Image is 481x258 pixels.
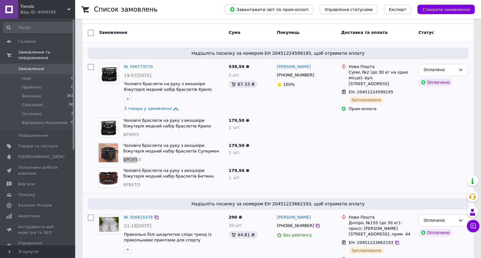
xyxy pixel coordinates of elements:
[424,67,456,73] div: Оплачено
[99,214,119,235] a: Фото товару
[94,6,158,13] h1: Список замовлень
[349,214,413,220] div: Нова Пошта
[99,168,118,187] img: Фото товару
[418,30,434,35] span: Статус
[229,64,249,69] span: 538,50 ₴
[349,64,413,70] div: Нова Пошта
[229,168,249,173] span: 179,50 ₴
[124,64,153,69] a: № 356773570
[229,150,240,155] span: 1 шт.
[277,30,300,35] span: Покупець
[123,118,211,129] a: Чоловічі браслети на руку з екошкіри біжутерія модний набір браслетів Крило
[18,203,52,208] span: Каталог ProSale
[18,181,34,187] span: Відгуки
[99,30,127,35] span: Замовлення
[18,154,65,160] span: [DEMOGRAPHIC_DATA]
[18,240,58,252] span: Управління сайтом
[411,7,475,12] a: Створити замовлення
[229,80,257,88] div: 87.33 ₴
[90,50,466,56] span: Надішліть посилку за номером ЕН 20451224599195, щоб отримати оплату
[349,90,393,94] span: ЕН: 20451224599195
[384,5,411,14] button: Експорт
[229,118,249,123] span: 179,50 ₴
[18,165,58,176] span: Показники роботи компанії
[71,76,73,81] span: 0
[71,111,73,117] span: 3
[283,233,312,237] span: Без рейтингу
[276,71,315,79] div: [PHONE_NUMBER]
[277,64,311,70] a: [PERSON_NAME]
[3,22,74,33] input: Пошук
[225,5,313,14] button: Завантажити звіт по пром-оплаті
[229,231,257,239] div: 44.81 ₴
[422,7,470,12] span: Створити замовлення
[22,120,68,126] span: Відправка Наложкою
[18,66,44,72] span: Замовлення
[229,125,240,130] span: 1 шт.
[22,76,31,81] span: Нові
[283,82,295,87] span: 100%
[123,168,214,179] a: Чоловічі браслети на руку з екошкіри біжутерія модний набір браслетів Бетмен
[22,93,41,99] span: Виконані
[99,118,118,137] img: Фото товару
[418,79,452,86] div: Оплачено
[229,215,242,219] span: 290 ₴
[349,106,413,112] div: Пром-оплата
[123,132,139,137] span: БРЗІР/3
[18,192,35,198] span: Покупці
[99,217,119,232] img: Фото товару
[277,214,311,220] a: [PERSON_NAME]
[276,222,315,230] div: [PHONE_NUMBER]
[18,39,36,44] span: Головна
[99,65,119,83] img: Фото товару
[20,9,75,15] div: Ваш ID: 4059193
[349,240,393,245] span: ЕН: 20451223662193
[341,30,388,35] span: Доставка та оплата
[67,93,73,99] span: 161
[229,175,240,180] span: 1 шт.
[71,85,73,90] span: 0
[229,73,240,77] span: 3 шт.
[18,224,58,235] span: Інструменти веб-майстра та SEO
[90,201,466,207] span: Надішліть посилку за номером ЕН 20451223662193, щоб отримати оплату
[229,143,249,148] span: 179,50 ₴
[424,217,456,224] div: Оплачено
[20,4,67,9] span: Tienda
[99,143,118,162] img: Фото товару
[230,7,308,12] span: Завантажити звіт по пром-оплаті
[229,30,240,35] span: Cума
[124,232,211,243] a: Прикольні білі шкарпетки сліди тренд із прикольними принтами для спорту
[124,223,152,228] span: 21:18[DATE]
[124,81,212,92] a: Чоловічі браслети на руку з екошкіри біжутерія модний набір браслетів Крило
[123,182,140,187] span: БРБЕТ/3
[124,106,179,111] a: 3 товара у замовленні
[69,102,73,108] span: 56
[349,247,384,254] div: Заплановано
[22,85,41,90] span: Прийняті
[123,143,219,154] a: Чоловічі браслети на руку з екошкіри біжутерія модний набір браслетів Супермен
[124,73,152,78] span: 19:57[DATE]
[349,220,413,237] div: Дніпро, №155 (до 30 кг): просп. [PERSON_NAME][STREET_ADDRESS], прим. 44
[320,5,378,14] button: Управління статусами
[22,102,43,108] span: Скасовані
[123,157,141,162] span: БРСУП/3
[22,111,42,117] span: Оплачені
[229,223,242,228] span: 10 шт.
[124,106,172,111] span: 3 товара у замовленні
[124,215,153,219] a: № 356615478
[417,5,475,14] button: Створити замовлення
[325,7,373,12] span: Управління статусами
[467,220,479,232] button: Чат з покупцем
[18,133,49,138] span: Повідомлення
[418,229,452,236] div: Оплачено
[18,49,75,61] span: Замовлення та повідомлення
[18,143,58,149] span: Товари та послуги
[99,64,119,84] a: Фото товару
[71,120,73,126] span: 0
[349,96,384,104] div: Заплановано
[349,70,413,87] div: Суми, №2 (до 30 кг на одне місце): вул. [STREET_ADDRESS]
[18,213,40,219] span: Аналітика
[389,7,406,12] span: Експорт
